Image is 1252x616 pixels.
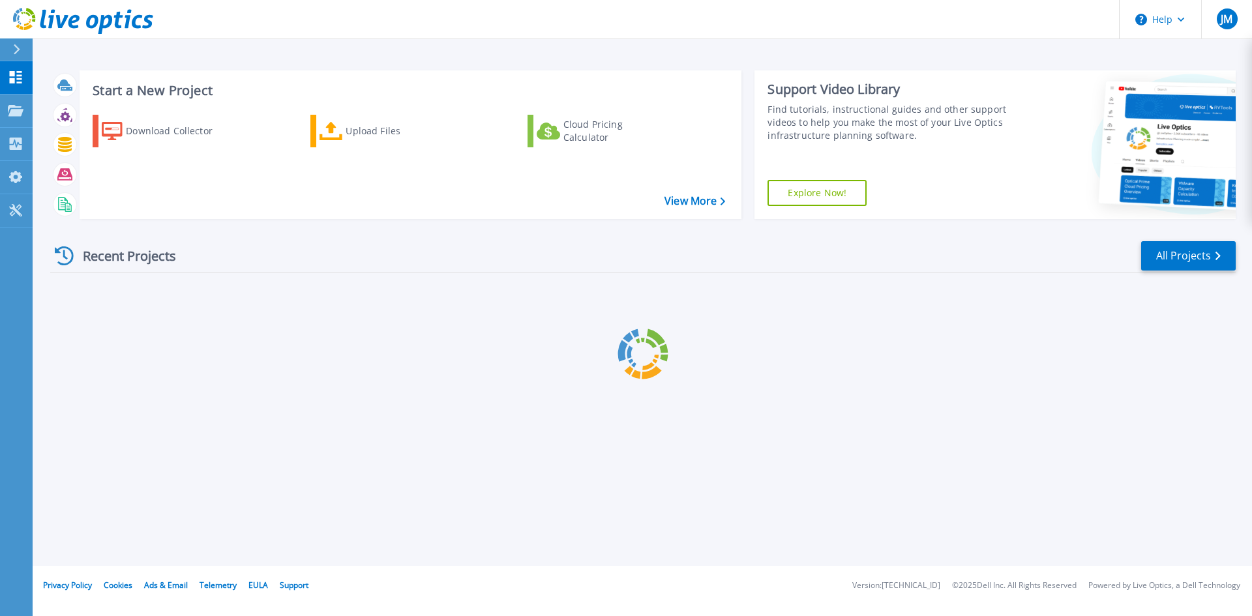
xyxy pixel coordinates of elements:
div: Cloud Pricing Calculator [563,118,668,144]
a: Explore Now! [768,180,867,206]
a: Upload Files [310,115,456,147]
li: © 2025 Dell Inc. All Rights Reserved [952,581,1077,590]
a: Support [280,579,308,591]
div: Support Video Library [768,81,1013,98]
div: Upload Files [346,118,450,144]
a: Cookies [104,579,132,591]
a: Telemetry [200,579,237,591]
a: Privacy Policy [43,579,92,591]
a: Download Collector [93,115,238,147]
a: Cloud Pricing Calculator [528,115,673,147]
a: All Projects [1141,241,1236,271]
div: Download Collector [126,118,230,144]
span: JM [1221,14,1232,24]
li: Powered by Live Optics, a Dell Technology [1088,581,1240,590]
a: Ads & Email [144,579,188,591]
div: Find tutorials, instructional guides and other support videos to help you make the most of your L... [768,103,1013,142]
li: Version: [TECHNICAL_ID] [852,581,940,590]
h3: Start a New Project [93,83,725,98]
a: View More [664,195,725,207]
a: EULA [248,579,268,591]
div: Recent Projects [50,240,194,272]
